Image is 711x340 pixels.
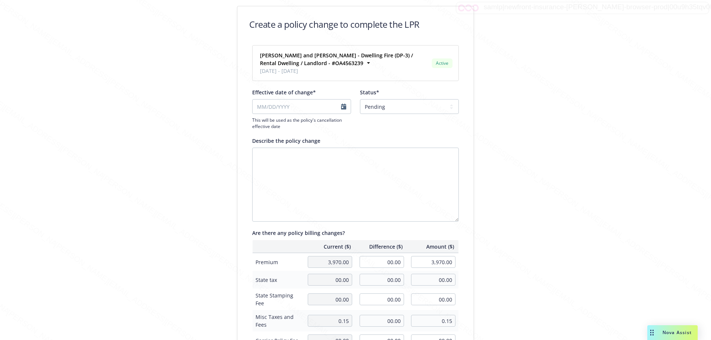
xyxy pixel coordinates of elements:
[360,243,403,250] span: Difference ($)
[411,243,454,250] span: Amount ($)
[252,137,320,144] span: Describe the policy change
[249,18,420,30] h1: Create a policy change to complete the LPR
[252,117,351,129] span: This will be used as the policy's cancellation effective date
[260,67,429,75] span: [DATE] - [DATE]
[308,243,351,250] span: Current ($)
[647,325,657,340] div: Drag to move
[647,325,698,340] button: Nova Assist
[252,89,316,96] span: Effective date of change*
[360,89,379,96] span: Status*
[435,60,450,67] span: Active
[260,52,413,67] strong: [PERSON_NAME] and [PERSON_NAME] - Dwelling Fire (DP-3) / Rental Dwelling / Landlord - #OA4563239
[256,313,300,329] span: Misc Taxes and Fees
[256,276,300,284] span: State tax
[256,258,300,266] span: Premium
[256,292,300,307] span: State Stamping Fee
[252,99,351,114] input: MM/DD/YYYY
[252,229,345,236] span: Are there any policy billing changes?
[662,329,692,336] span: Nova Assist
